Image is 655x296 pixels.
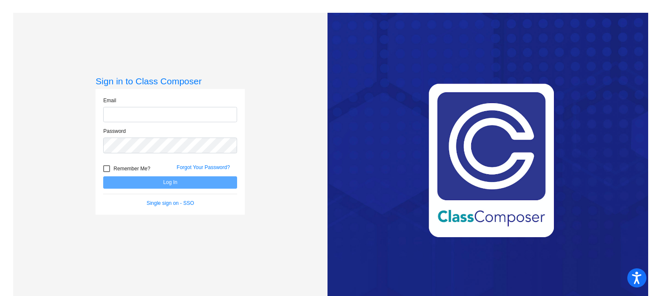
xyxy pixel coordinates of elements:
[103,97,116,104] label: Email
[103,176,237,189] button: Log In
[177,164,230,170] a: Forgot Your Password?
[103,127,126,135] label: Password
[96,76,245,86] h3: Sign in to Class Composer
[147,200,194,206] a: Single sign on - SSO
[113,164,150,174] span: Remember Me?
